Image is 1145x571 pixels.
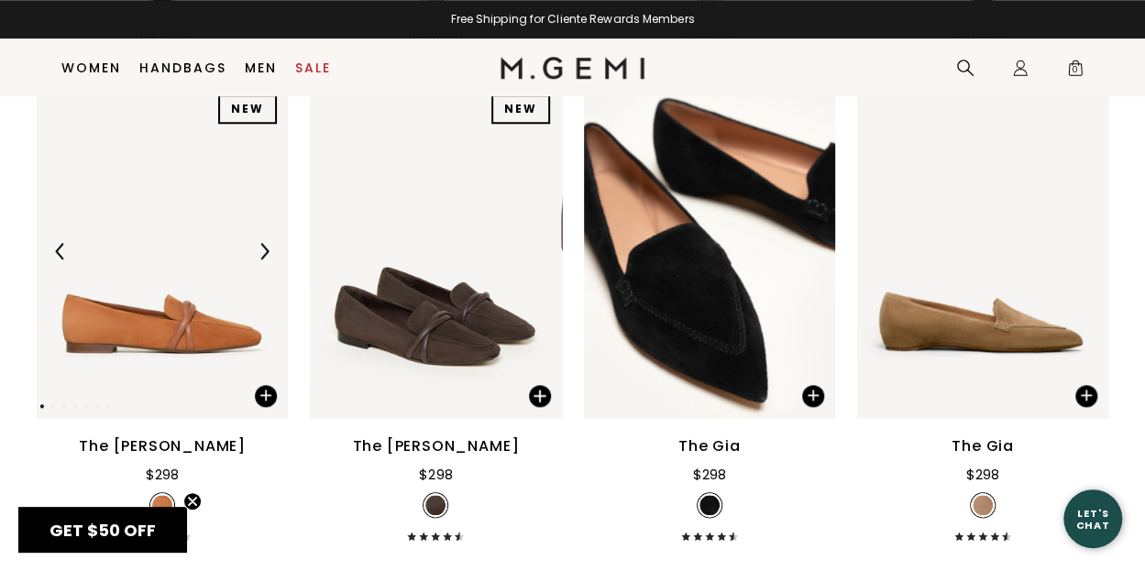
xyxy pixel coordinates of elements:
div: NEW [218,94,277,124]
img: v_7396490149947_SWATCH_50x.jpg [152,495,172,515]
a: Sale [295,60,331,75]
div: $298 [146,464,179,486]
div: The [PERSON_NAME] [79,435,246,457]
div: The Gia [678,435,741,457]
img: v_7396490117179_SWATCH_50x.jpg [425,495,446,515]
a: The BrendaNEWThe BrendaThe [PERSON_NAME]$298 [310,83,561,540]
a: Women [61,60,121,75]
a: Handbags [139,60,226,75]
a: The GiaThe GiaThe Gia$298 [857,83,1108,540]
div: $298 [693,464,726,486]
div: GET $50 OFFClose teaser [18,507,187,553]
a: The Gia$298 [584,83,835,540]
a: Men [245,60,277,75]
img: Next Arrow [256,243,272,259]
span: 0 [1066,62,1084,81]
img: v_11854_SWATCH_50x.jpg [973,495,993,515]
div: The [PERSON_NAME] [353,435,520,457]
img: v_11853_SWATCH_50x.jpg [699,495,720,515]
div: $298 [966,464,999,486]
img: Previous Arrow [52,243,69,259]
div: $298 [419,464,452,486]
a: The BrendaNEWThe BrendaPrevious ArrowNext ArrowThe [PERSON_NAME]$298 [37,83,288,540]
div: Let's Chat [1063,507,1122,530]
button: Close teaser [183,492,202,511]
div: NEW [491,94,550,124]
span: GET $50 OFF [50,519,156,542]
img: M.Gemi [501,57,644,79]
div: The Gia [952,435,1014,457]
